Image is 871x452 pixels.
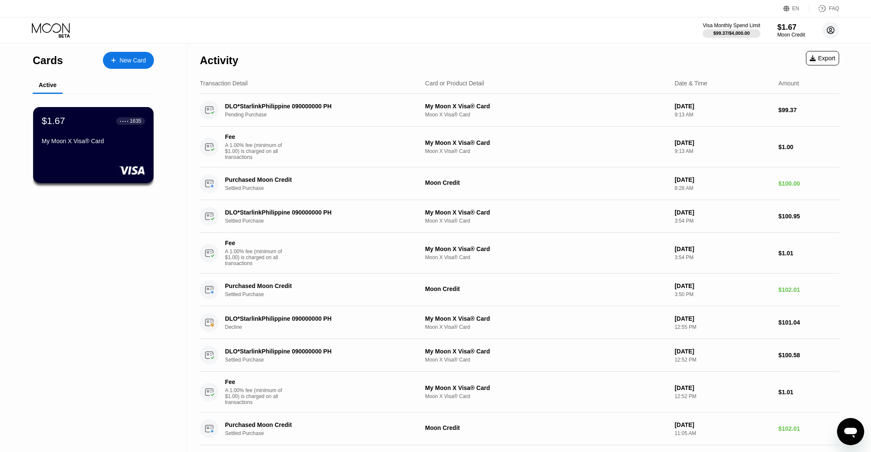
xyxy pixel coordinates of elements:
div: FAQ [809,4,839,13]
div: $99.37 [778,107,839,113]
div: Fee [225,379,285,385]
div: 3:50 PM [675,291,771,297]
div: Settled Purchase [225,218,421,224]
div: FeeA 1.00% fee (minimum of $1.00) is charged on all transactionsMy Moon X Visa® CardMoon X Visa® ... [200,233,839,274]
div: A 1.00% fee (minimum of $1.00) is charged on all transactions [225,249,289,266]
div: DLO*StarlinkPhilippine 090000000 PH [225,348,408,355]
div: FeeA 1.00% fee (minimum of $1.00) is charged on all transactionsMy Moon X Visa® CardMoon X Visa® ... [200,127,839,167]
div: Decline [225,324,421,330]
div: DLO*StarlinkPhilippine 090000000 PH [225,209,408,216]
div: Moon Credit [777,32,805,38]
div: 12:55 PM [675,324,771,330]
div: Moon X Visa® Card [425,218,668,224]
div: My Moon X Visa® Card [425,246,668,252]
div: DLO*StarlinkPhilippine 090000000 PHSettled PurchaseMy Moon X Visa® CardMoon X Visa® Card[DATE]3:5... [200,200,839,233]
div: EN [792,6,800,11]
div: Activity [200,54,238,67]
div: Moon X Visa® Card [425,357,668,363]
div: $1.67 [777,23,805,32]
div: 12:52 PM [675,357,771,363]
div: Moon X Visa® Card [425,148,668,154]
div: [DATE] [675,139,771,146]
div: $102.01 [778,425,839,432]
div: $99.37 / $4,000.00 [713,31,750,36]
div: Date & Time [675,80,707,87]
div: FeeA 1.00% fee (minimum of $1.00) is charged on all transactionsMy Moon X Visa® CardMoon X Visa® ... [200,372,839,412]
div: $1.67 [42,116,65,127]
div: DLO*StarlinkPhilippine 090000000 PH [225,315,408,322]
div: Moon X Visa® Card [425,324,668,330]
div: 3:54 PM [675,218,771,224]
div: Export [806,51,839,65]
div: My Moon X Visa® Card [425,209,668,216]
div: Fee [225,133,285,140]
div: 1635 [130,118,141,124]
div: [DATE] [675,246,771,252]
div: Purchased Moon CreditSettled PurchaseMoon Credit[DATE]11:05 AM$102.01 [200,412,839,445]
div: DLO*StarlinkPhilippine 090000000 PHPending PurchaseMy Moon X Visa® CardMoon X Visa® Card[DATE]9:1... [200,94,839,127]
div: ● ● ● ● [120,120,128,122]
div: [DATE] [675,348,771,355]
div: My Moon X Visa® Card [425,315,668,322]
div: $1.00 [778,144,839,150]
div: DLO*StarlinkPhilippine 090000000 PHDeclineMy Moon X Visa® CardMoon X Visa® Card[DATE]12:55 PM$101.04 [200,306,839,339]
div: Visa Monthly Spend Limit$99.37/$4,000.00 [703,23,760,38]
div: $102.01 [778,286,839,293]
div: 8:28 AM [675,185,771,191]
div: New Card [103,52,154,69]
div: Amount [778,80,799,87]
div: [DATE] [675,103,771,110]
div: Purchased Moon Credit [225,176,408,183]
div: A 1.00% fee (minimum of $1.00) is charged on all transactions [225,387,289,405]
div: Cards [33,54,63,67]
div: [DATE] [675,282,771,289]
div: FAQ [829,6,839,11]
div: Moon Credit [425,179,668,186]
div: 3:54 PM [675,254,771,260]
div: Fee [225,240,285,246]
div: Moon Credit [425,424,668,431]
div: A 1.00% fee (minimum of $1.00) is charged on all transactions [225,142,289,160]
div: Settled Purchase [225,291,421,297]
div: DLO*StarlinkPhilippine 090000000 PHSettled PurchaseMy Moon X Visa® CardMoon X Visa® Card[DATE]12:... [200,339,839,372]
iframe: Button to launch messaging window, conversation in progress [837,418,864,445]
div: Card or Product Detail [425,80,484,87]
div: Transaction Detail [200,80,248,87]
div: Pending Purchase [225,112,421,118]
div: Moon X Visa® Card [425,254,668,260]
div: $100.00 [778,180,839,187]
div: My Moon X Visa® Card [425,384,668,391]
div: My Moon X Visa® Card [42,138,145,144]
div: Purchased Moon CreditSettled PurchaseMoon Credit[DATE]3:50 PM$102.01 [200,274,839,306]
div: Purchased Moon Credit [225,421,408,428]
div: Purchased Moon Credit [225,282,408,289]
div: $1.67Moon Credit [777,23,805,38]
div: [DATE] [675,176,771,183]
div: [DATE] [675,315,771,322]
div: Moon X Visa® Card [425,393,668,399]
div: Active [39,82,57,88]
div: Purchased Moon CreditSettled PurchaseMoon Credit[DATE]8:28 AM$100.00 [200,167,839,200]
div: $1.67● ● ● ●1635My Moon X Visa® Card [33,107,154,183]
div: $101.04 [778,319,839,326]
div: [DATE] [675,209,771,216]
div: My Moon X Visa® Card [425,348,668,355]
div: Moon Credit [425,285,668,292]
div: 9:13 AM [675,112,771,118]
div: New Card [120,57,146,64]
div: $1.01 [778,250,839,257]
div: DLO*StarlinkPhilippine 090000000 PH [225,103,408,110]
div: Settled Purchase [225,357,421,363]
div: $100.95 [778,213,839,220]
div: [DATE] [675,421,771,428]
div: Settled Purchase [225,185,421,191]
div: EN [783,4,809,13]
div: My Moon X Visa® Card [425,139,668,146]
div: $1.01 [778,389,839,395]
div: Settled Purchase [225,430,421,436]
div: Moon X Visa® Card [425,112,668,118]
div: My Moon X Visa® Card [425,103,668,110]
div: [DATE] [675,384,771,391]
div: $100.58 [778,352,839,359]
